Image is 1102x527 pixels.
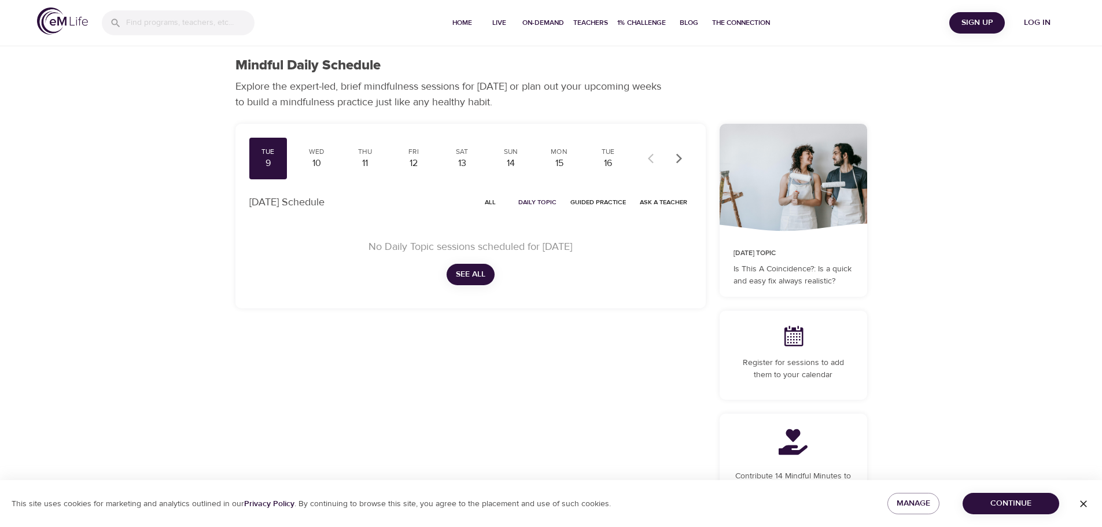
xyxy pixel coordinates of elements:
[594,157,622,170] div: 16
[235,79,669,110] p: Explore the expert-led, brief mindfulness sessions for [DATE] or plan out your upcoming weeks to ...
[351,147,379,157] div: Thu
[472,193,509,211] button: All
[263,239,678,255] p: No Daily Topic sessions scheduled for [DATE]
[249,194,325,210] p: [DATE] Schedule
[447,264,495,285] button: See All
[887,493,939,514] button: Manage
[617,17,666,29] span: 1% Challenge
[254,147,283,157] div: Tue
[485,17,513,29] span: Live
[954,16,1000,30] span: Sign Up
[496,147,525,157] div: Sun
[545,157,574,170] div: 15
[37,8,88,35] img: logo
[734,248,853,259] p: [DATE] Topic
[514,193,561,211] button: Daily Topic
[545,147,574,157] div: Mon
[635,193,692,211] button: Ask a Teacher
[734,263,853,288] p: Is This A Coincidence?: Is a quick and easy fix always realistic?
[734,357,853,381] p: Register for sessions to add them to your calendar
[949,12,1005,34] button: Sign Up
[963,493,1059,514] button: Continue
[448,17,476,29] span: Home
[675,17,703,29] span: Blog
[570,197,626,208] span: Guided Practice
[566,193,631,211] button: Guided Practice
[302,147,331,157] div: Wed
[399,157,428,170] div: 12
[1009,12,1065,34] button: Log in
[399,147,428,157] div: Fri
[734,470,853,507] p: Contribute 14 Mindful Minutes to a charity by joining a community and completing this program.
[897,496,930,511] span: Manage
[522,17,564,29] span: On-Demand
[448,147,477,157] div: Sat
[254,157,283,170] div: 9
[448,157,477,170] div: 13
[235,57,381,74] h1: Mindful Daily Schedule
[594,147,622,157] div: Tue
[302,157,331,170] div: 10
[972,496,1050,511] span: Continue
[573,17,608,29] span: Teachers
[456,267,485,282] span: See All
[712,17,770,29] span: The Connection
[351,157,379,170] div: 11
[126,10,255,35] input: Find programs, teachers, etc...
[477,197,504,208] span: All
[1014,16,1060,30] span: Log in
[496,157,525,170] div: 14
[244,499,294,509] a: Privacy Policy
[518,197,556,208] span: Daily Topic
[640,197,687,208] span: Ask a Teacher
